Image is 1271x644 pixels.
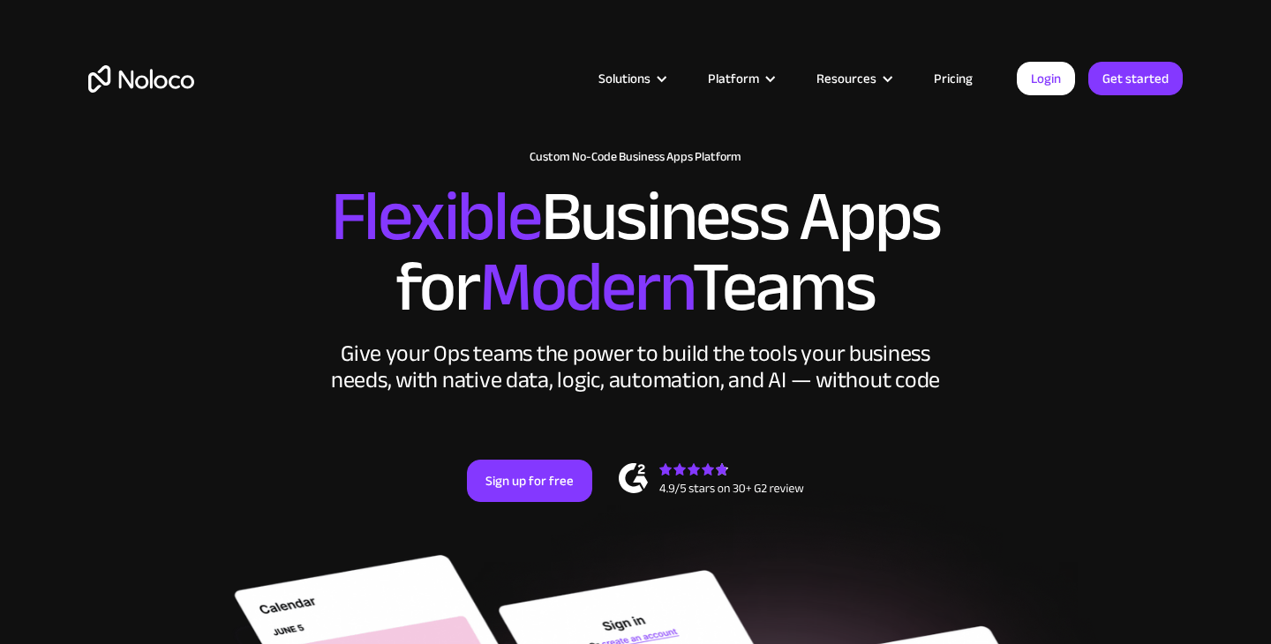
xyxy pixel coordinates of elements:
[88,65,194,93] a: home
[327,341,944,393] div: Give your Ops teams the power to build the tools your business needs, with native data, logic, au...
[576,67,686,90] div: Solutions
[708,67,759,90] div: Platform
[794,67,912,90] div: Resources
[1017,62,1075,95] a: Login
[1088,62,1183,95] a: Get started
[598,67,651,90] div: Solutions
[686,67,794,90] div: Platform
[331,151,541,282] span: Flexible
[912,67,995,90] a: Pricing
[816,67,876,90] div: Resources
[479,221,692,353] span: Modern
[88,182,1183,323] h2: Business Apps for Teams
[467,460,592,502] a: Sign up for free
